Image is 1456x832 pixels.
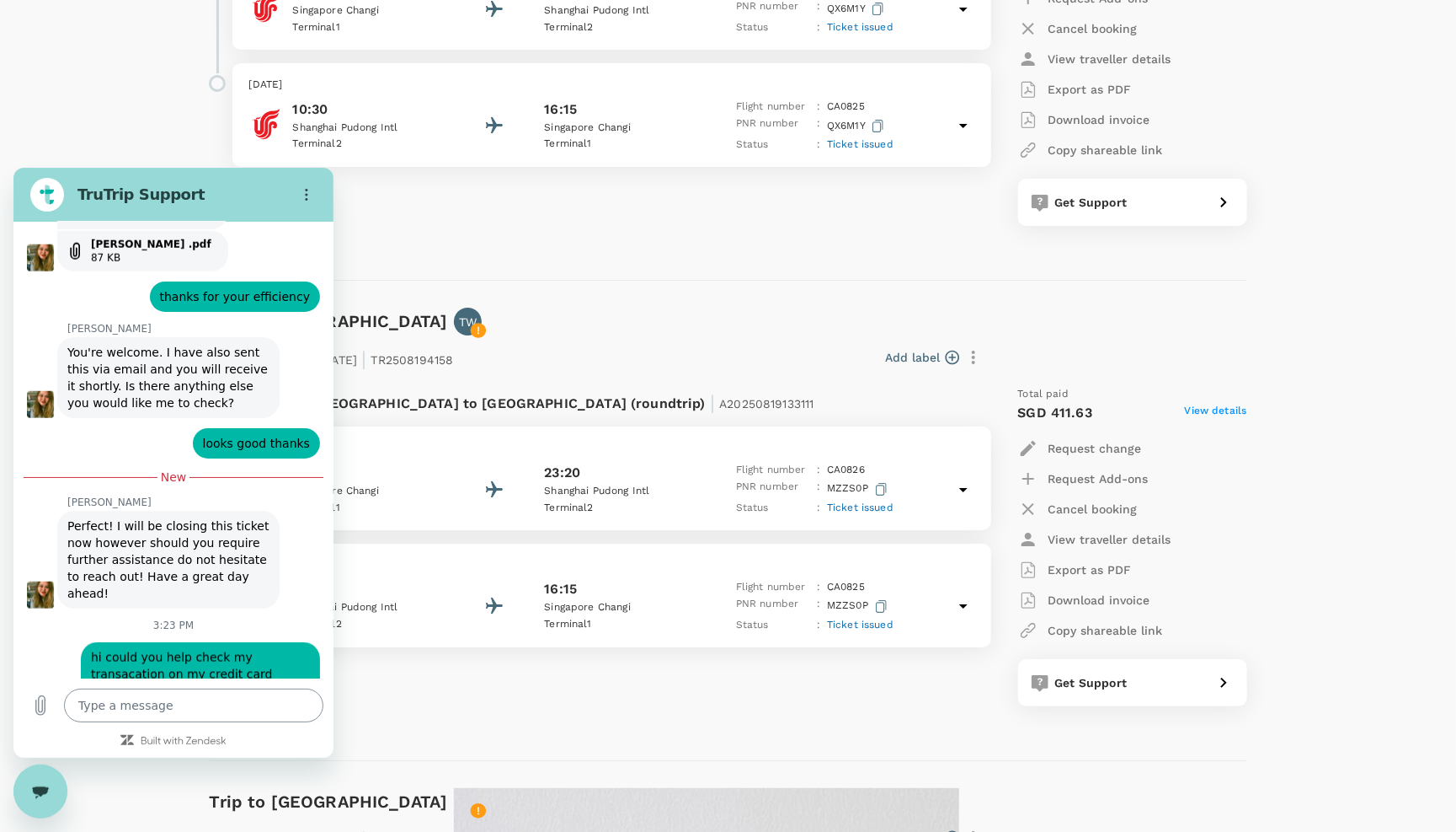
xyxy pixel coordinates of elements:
[817,115,820,137] p: :
[127,569,213,580] a: Built with Zendesk: Visit the Zendesk website in a new tab
[736,596,810,617] p: PNR number
[1048,111,1150,128] p: Download invoice
[544,463,580,483] p: 23:20
[817,462,820,479] p: :
[827,579,865,596] p: CA 0825
[1018,433,1142,464] button: Request change
[817,617,820,634] p: :
[10,521,44,555] button: Upload file
[827,115,888,137] p: QX6M1Y
[827,619,893,631] span: Ticket issued
[459,314,477,330] p: TW
[1018,13,1138,44] button: Cancel booking
[827,99,865,115] p: CA 0825
[293,120,445,137] p: Shanghai Pudong Intl
[817,579,820,596] p: :
[544,579,577,599] p: 16:15
[544,483,696,500] p: Shanghai Pudong Intl
[1048,531,1171,548] p: View traveller details
[54,350,256,434] span: Perfect! I will be closing this ticket now however should you require further assistance do not h...
[544,120,696,137] p: Singapore Changi
[817,596,820,617] p: :
[827,596,891,617] p: MZZS0P
[293,463,445,483] p: 17:50
[361,347,366,371] span: |
[147,301,173,318] span: New
[827,462,865,479] p: CA 0826
[1055,196,1128,209] span: Get Support
[1048,592,1150,609] p: Download invoice
[293,500,445,517] p: Terminal 1
[1018,135,1163,165] button: Copy shareable link
[710,391,715,415] span: |
[736,579,810,596] p: Flight number
[249,557,974,574] p: [DATE]
[249,440,974,457] p: [DATE]
[293,3,445,19] p: Singapore Changi
[293,99,445,120] p: 10:30
[544,3,696,19] p: Shanghai Pudong Intl
[736,19,810,36] p: Status
[1048,51,1171,67] p: View traveller details
[1018,555,1132,585] button: Export as PDF
[1048,81,1132,98] p: Export as PDF
[1055,676,1128,690] span: Get Support
[13,168,333,758] iframe: Messaging window
[77,481,296,582] span: hi could you help check my transacation on my credit card ending with 9963, I have 2 transaction ...
[817,500,820,517] p: :
[817,137,820,153] p: :
[293,136,445,153] p: Terminal 2
[1048,501,1138,518] p: Cancel booking
[544,500,696,517] p: Terminal 2
[1018,74,1132,105] button: Export as PDF
[1018,403,1093,423] p: SGD 411.63
[544,599,696,616] p: Singapore Changi
[54,176,256,244] span: You're welcome. I have also sent this via email and you will receive it shortly. Is there anythin...
[1018,615,1163,646] button: Copy shareable link
[1048,561,1132,578] p: Export as PDF
[1018,386,1069,403] span: Total paid
[1048,470,1149,487] p: Request Add-ons
[293,579,445,599] p: 10:30
[54,328,320,341] p: [PERSON_NAME]
[736,617,810,634] p: Status
[736,115,810,137] p: PNR number
[1048,440,1142,457] p: Request change
[827,479,891,500] p: MZZS0P
[210,788,448,815] h6: Trip to [GEOGRAPHIC_DATA]
[736,462,810,479] p: Flight number
[293,616,445,633] p: Terminal 2
[544,19,696,36] p: Terminal 2
[544,136,696,153] p: Terminal 1
[233,386,814,416] p: Flight from [GEOGRAPHIC_DATA] to [GEOGRAPHIC_DATA] (roundtrip)
[249,77,974,94] p: [DATE]
[827,138,893,150] span: Ticket issued
[1018,585,1150,615] button: Download invoice
[1048,20,1138,37] p: Cancel booking
[817,479,820,500] p: :
[189,267,296,284] span: looks good thanks
[13,765,67,819] iframe: Button to launch messaging window, conversation in progress
[1018,44,1171,74] button: View traveller details
[140,451,180,464] p: 3:23 PM
[1018,105,1150,135] button: Download invoice
[1018,494,1138,524] button: Cancel booking
[544,616,696,633] p: Terminal 1
[886,349,959,366] button: Add label
[544,99,577,120] p: 16:15
[827,21,893,33] span: Ticket issued
[293,19,445,36] p: Terminal 1
[736,479,810,500] p: PNR number
[1018,464,1149,494] button: Request Add-ons
[293,483,445,500] p: Singapore Changi
[827,502,893,513] span: Ticket issued
[1048,142,1163,158] p: Copy shareable link
[249,107,283,141] img: Air China
[817,99,820,115] p: :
